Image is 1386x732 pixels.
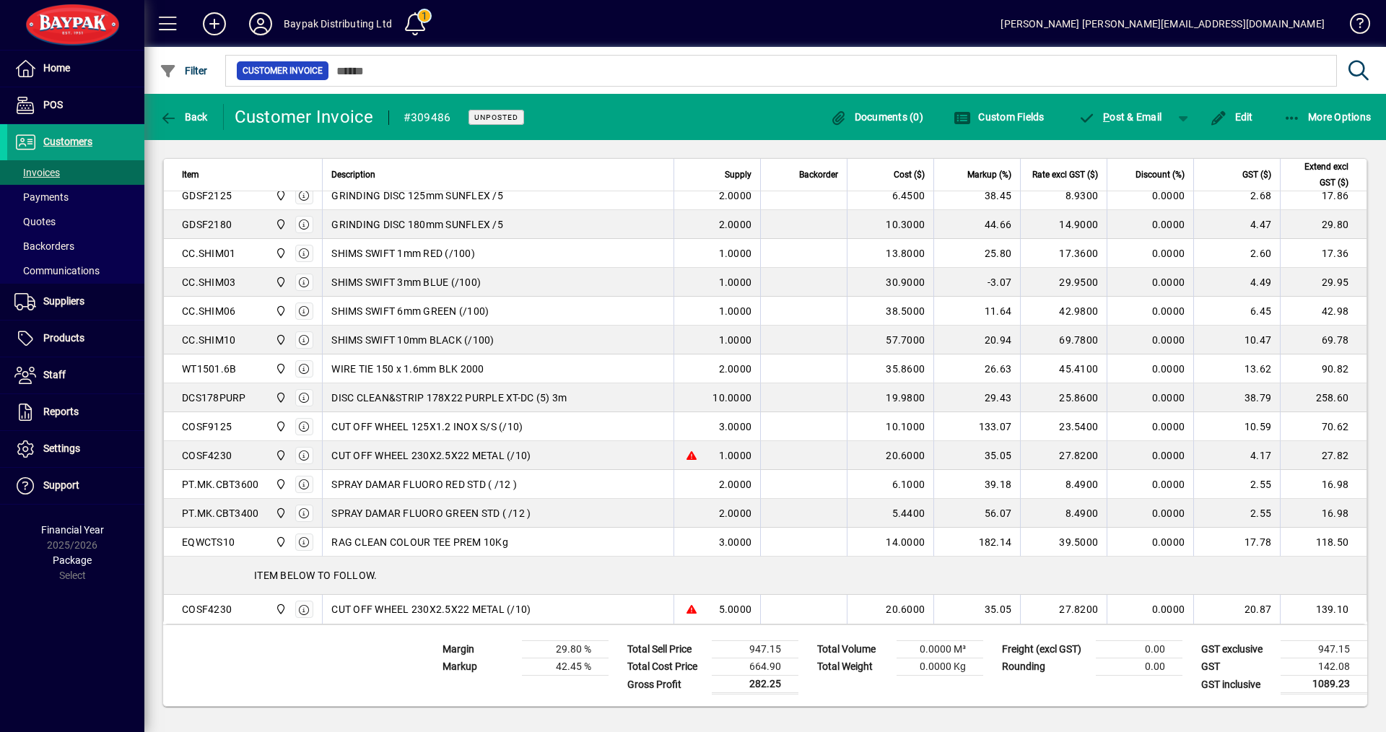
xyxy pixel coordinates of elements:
a: Invoices [7,160,144,185]
td: 20.6000 [847,441,933,470]
span: Financial Year [41,524,104,536]
span: 2.0000 [719,188,752,203]
span: Item [182,167,199,183]
span: 1.0000 [719,275,752,289]
td: 20.6000 [847,595,933,624]
td: 20.87 [1193,595,1280,624]
span: 2.0000 [719,506,752,520]
td: Total Sell Price [620,641,712,658]
td: 35.05 [933,441,1020,470]
td: 0.0000 Kg [897,658,983,676]
div: 8.4900 [1029,477,1098,492]
td: 0.0000 [1107,297,1193,326]
td: 2.55 [1193,499,1280,528]
td: 0.0000 [1107,528,1193,557]
td: 69.78 [1280,326,1367,354]
td: 44.66 [933,210,1020,239]
div: #309486 [404,106,451,129]
div: EQWCTS10 [182,535,235,549]
td: Gross Profit [620,676,712,694]
span: Reports [43,406,79,417]
div: 45.4100 [1029,362,1098,376]
div: 8.4900 [1029,506,1098,520]
div: 69.7800 [1029,333,1098,347]
span: 3.0000 [719,535,752,549]
td: 42.98 [1280,297,1367,326]
div: Baypak Distributing Ltd [284,12,392,35]
div: 8.9300 [1029,188,1098,203]
td: 1089.23 [1281,676,1367,694]
span: Edit [1210,111,1253,123]
td: 11.64 [933,297,1020,326]
td: 6.4500 [847,181,933,210]
span: CUT OFF WHEEL 230X2.5X22 METAL (/10) [331,448,531,463]
span: Products [43,332,84,344]
div: [PERSON_NAME] [PERSON_NAME][EMAIL_ADDRESS][DOMAIN_NAME] [1001,12,1325,35]
td: 0.0000 [1107,383,1193,412]
a: Quotes [7,209,144,234]
td: 38.5000 [847,297,933,326]
span: 2.0000 [719,217,752,232]
span: SHIMS SWIFT 1mm RED (/100) [331,246,475,261]
td: 142.08 [1281,658,1367,676]
div: GDSF2125 [182,188,232,203]
td: Rounding [995,658,1096,676]
td: 29.43 [933,383,1020,412]
a: Settings [7,431,144,467]
a: Support [7,468,144,504]
td: 0.0000 [1107,412,1193,441]
div: GDSF2180 [182,217,232,232]
span: SHIMS SWIFT 10mm BLACK (/100) [331,333,494,347]
span: 5.0000 [719,602,752,616]
td: GST exclusive [1194,641,1281,658]
a: Knowledge Base [1339,3,1368,50]
td: 118.50 [1280,528,1367,557]
td: 35.8600 [847,354,933,383]
td: 29.80 % [522,641,609,658]
div: 14.9000 [1029,217,1098,232]
div: CC.SHIM03 [182,275,235,289]
span: 1.0000 [719,448,752,463]
td: Total Volume [810,641,897,658]
td: 0.00 [1096,641,1182,658]
span: CUT OFF WHEEL 230X2.5X22 METAL (/10) [331,602,531,616]
td: 35.05 [933,595,1020,624]
span: Baypak - Onekawa [271,476,288,492]
span: Payments [14,191,69,203]
span: Settings [43,443,80,454]
span: Baypak - Onekawa [271,188,288,204]
a: Backorders [7,234,144,258]
td: 20.94 [933,326,1020,354]
span: CUT OFF WHEEL 125X1.2 INOX S/S (/10) [331,419,523,434]
span: SHIMS SWIFT 6mm GREEN (/100) [331,304,489,318]
span: Baypak - Onekawa [271,534,288,550]
span: Rate excl GST ($) [1032,167,1098,183]
a: POS [7,87,144,123]
td: 10.59 [1193,412,1280,441]
td: 25.80 [933,239,1020,268]
td: 0.0000 [1107,470,1193,499]
span: Customers [43,136,92,147]
td: 17.86 [1280,181,1367,210]
td: 38.79 [1193,383,1280,412]
a: Reports [7,394,144,430]
span: DISC CLEAN&STRIP 178X22 PURPLE XT-DC (5) 3m [331,391,567,405]
span: SPRAY DAMAR FLUORO RED STD ( /12 ) [331,477,517,492]
span: Back [160,111,208,123]
div: ITEM BELOW TO FOLLOW. [164,557,1367,594]
div: 42.9800 [1029,304,1098,318]
td: 38.45 [933,181,1020,210]
button: Edit [1206,104,1257,130]
td: 29.80 [1280,210,1367,239]
span: Baypak - Onekawa [271,217,288,232]
td: 10.1000 [847,412,933,441]
td: 5.4400 [847,499,933,528]
span: POS [43,99,63,110]
td: 6.45 [1193,297,1280,326]
a: Payments [7,185,144,209]
button: Custom Fields [950,104,1048,130]
td: 90.82 [1280,354,1367,383]
div: 27.8200 [1029,448,1098,463]
span: 3.0000 [719,419,752,434]
span: 10.0000 [712,391,751,405]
